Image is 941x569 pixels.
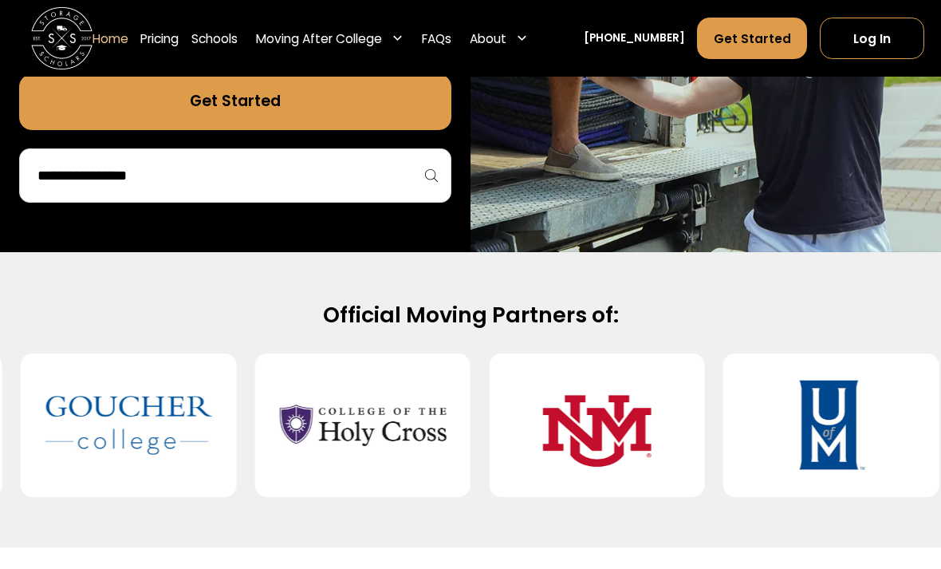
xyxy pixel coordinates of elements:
a: [PHONE_NUMBER] [584,30,685,46]
img: Goucher College [45,366,212,485]
a: Home [93,17,128,60]
a: home [31,8,93,69]
div: Moving After College [250,17,409,60]
img: University of Memphis [748,366,915,485]
div: About [464,17,534,60]
a: FAQs [422,17,451,60]
div: Moving After College [256,30,382,48]
a: Pricing [140,17,179,60]
div: About [470,30,506,48]
a: Get Started [697,18,807,59]
img: Storage Scholars main logo [31,8,93,69]
a: Log In [820,18,924,59]
img: College of the Holy Cross [279,366,446,485]
img: University of New Mexico [514,366,680,485]
a: Schools [191,17,238,60]
a: Get Started [19,74,451,130]
h2: Official Moving Partners of: [47,301,894,329]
